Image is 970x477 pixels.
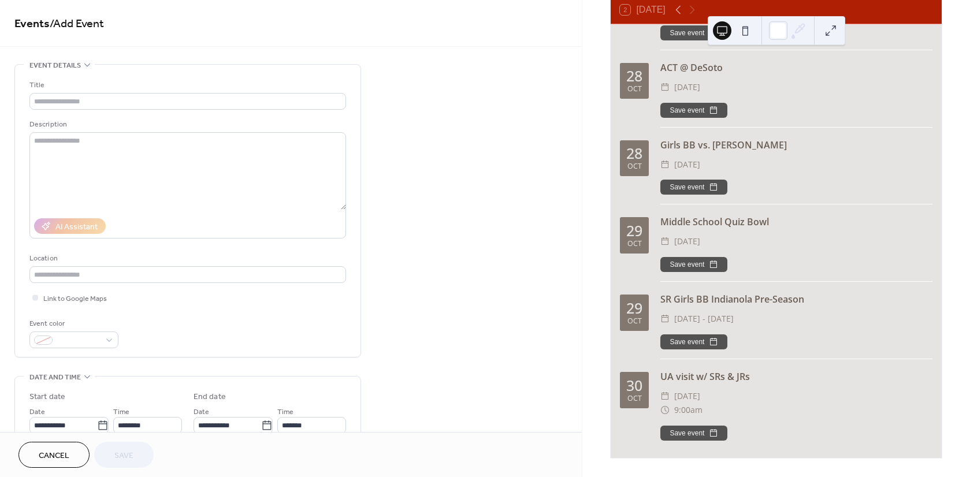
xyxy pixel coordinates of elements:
[194,391,226,403] div: End date
[626,69,642,83] div: 28
[626,378,642,393] div: 30
[43,293,107,305] span: Link to Google Maps
[674,403,703,417] span: 9:00am
[674,389,700,403] span: [DATE]
[29,406,45,418] span: Date
[674,80,700,94] span: [DATE]
[660,426,727,441] button: Save event
[29,59,81,72] span: Event details
[660,103,727,118] button: Save event
[627,240,642,248] div: Oct
[29,318,116,330] div: Event color
[50,13,104,35] span: / Add Event
[660,215,932,229] div: Middle School Quiz Bowl
[627,163,642,170] div: Oct
[660,370,932,383] div: UA visit w/ SRs & JRs
[660,138,932,152] div: Girls BB vs. [PERSON_NAME]
[29,252,344,264] div: Location
[626,301,642,315] div: 29
[626,146,642,161] div: 28
[660,234,670,248] div: ​
[660,257,727,272] button: Save event
[660,61,932,74] div: ACT @ DeSoto
[18,442,90,468] button: Cancel
[660,292,932,306] div: SR Girls BB Indianola Pre-Season
[113,406,129,418] span: Time
[29,371,81,383] span: Date and time
[627,395,642,403] div: Oct
[626,223,642,238] div: 29
[277,406,293,418] span: Time
[627,318,642,325] div: Oct
[660,403,670,417] div: ​
[660,312,670,326] div: ​
[660,180,727,195] button: Save event
[39,450,69,462] span: Cancel
[29,118,344,131] div: Description
[29,79,344,91] div: Title
[660,158,670,172] div: ​
[627,85,642,93] div: Oct
[660,25,727,40] button: Save event
[660,80,670,94] div: ​
[674,234,700,248] span: [DATE]
[660,334,727,349] button: Save event
[14,13,50,35] a: Events
[674,158,700,172] span: [DATE]
[29,391,65,403] div: Start date
[660,389,670,403] div: ​
[674,312,734,326] span: [DATE] - [DATE]
[194,406,209,418] span: Date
